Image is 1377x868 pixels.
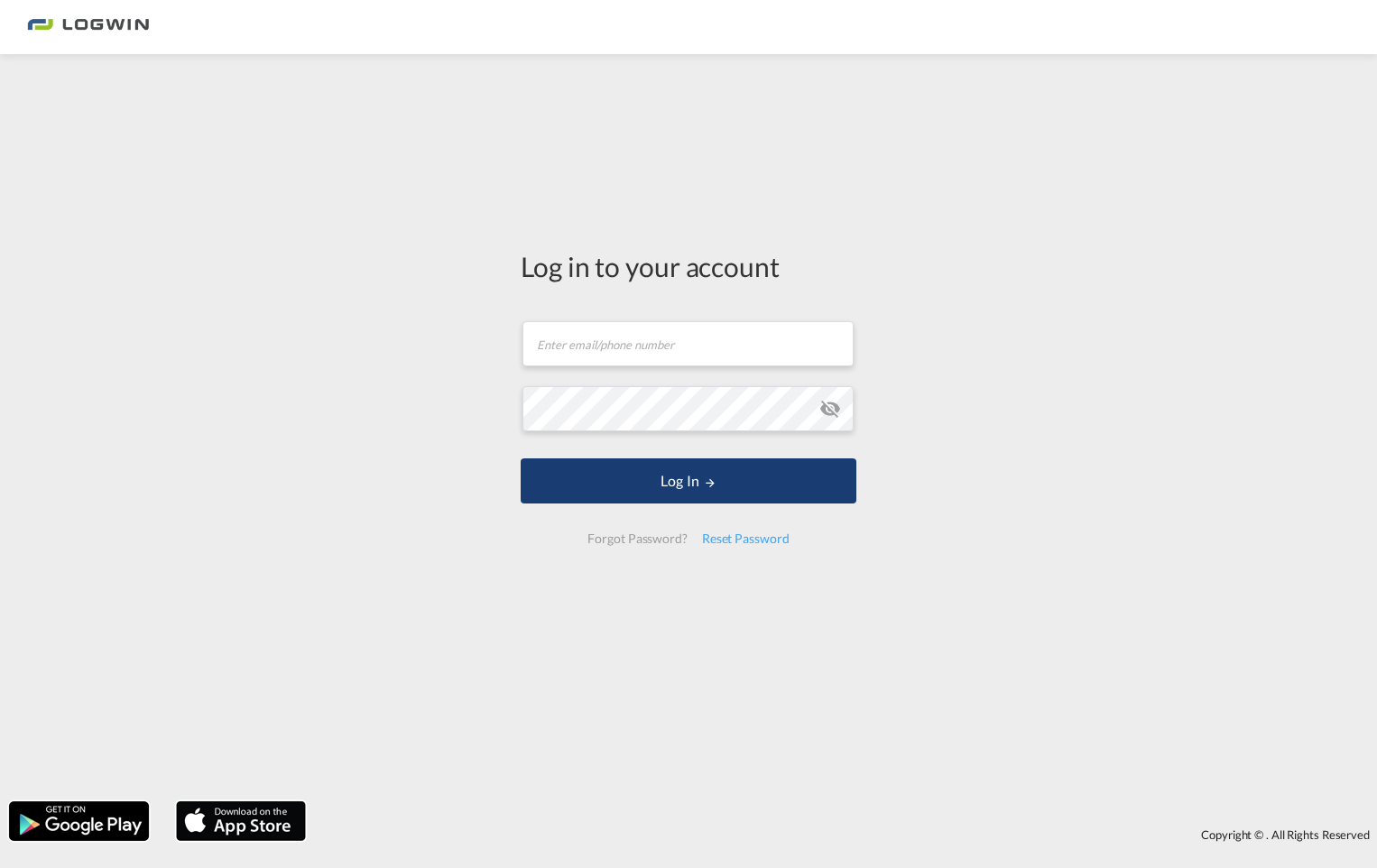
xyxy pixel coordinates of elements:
[174,799,308,843] img: apple.png
[580,522,694,555] div: Forgot Password?
[819,398,841,420] md-icon: icon-eye-off
[27,7,149,48] img: 2761ae10d95411efa20a1f5e0282d2d7.png
[695,522,797,555] div: Reset Password
[521,458,856,503] button: LOGIN
[7,799,151,843] img: google.png
[522,321,854,366] input: Enter email/phone number
[315,819,1377,850] div: Copyright © . All Rights Reserved
[521,247,856,285] div: Log in to your account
